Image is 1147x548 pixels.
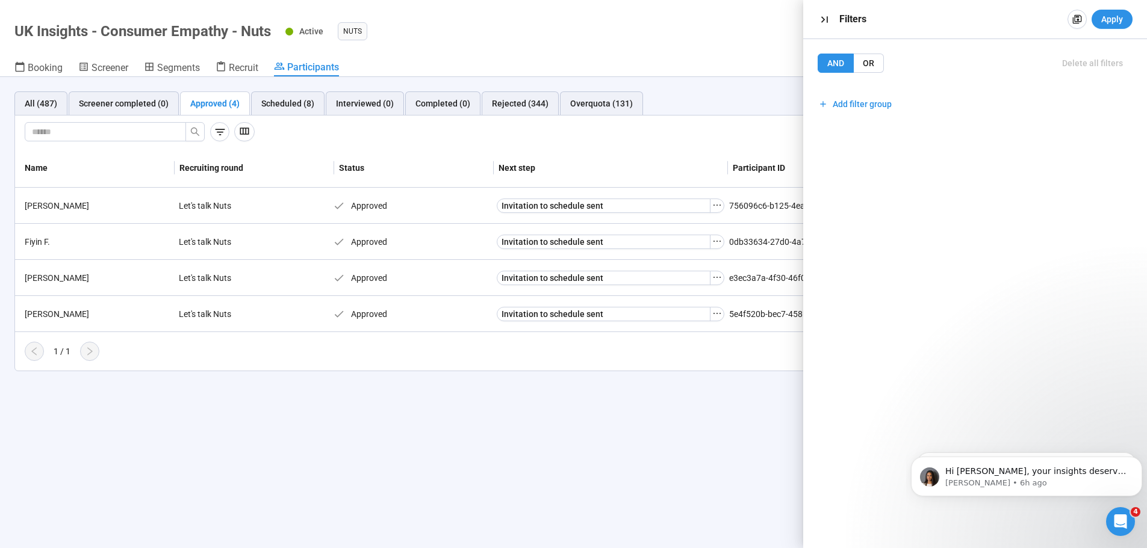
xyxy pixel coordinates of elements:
span: Screener [92,62,128,73]
span: Segments [157,62,200,73]
span: Invitation to schedule sent [502,307,603,321]
button: Invitation to schedule sent [497,271,710,285]
span: Participants [287,61,339,73]
div: Approved [333,307,492,321]
th: Recruiting round [175,149,334,188]
th: Status [334,149,494,188]
button: Invitation to schedule sent [497,235,710,249]
button: Apply [1092,10,1133,29]
button: Add filter group [818,94,893,114]
a: Booking [14,61,63,76]
div: e3ec3a7a-4f30-46f0-999b-b12c0cef0072 [729,271,825,285]
a: Participants [274,61,339,76]
span: ellipsis [712,236,722,246]
div: Let's talk Nuts [174,230,264,253]
span: Recruit [229,62,258,73]
iframe: Intercom live chat [1106,507,1135,536]
th: Participant ID [728,149,919,188]
span: right [85,346,95,356]
div: 5e4f520b-bec7-458b-8fb0-cba43939cb39 [729,307,825,321]
button: ellipsis [710,199,724,213]
span: 4 [1131,507,1140,517]
div: [PERSON_NAME] [20,307,174,321]
a: Recruit [216,61,258,76]
button: ellipsis [710,235,724,249]
div: Approved [333,271,492,285]
div: Overquota (131) [570,97,633,110]
span: ellipsis [712,309,722,318]
div: Interviewed (0) [336,97,394,110]
div: Fiyin F. [20,235,174,248]
a: Screener [78,61,128,76]
button: search [185,122,205,141]
div: [PERSON_NAME] [20,271,174,285]
div: Approved [333,199,492,212]
span: Active [299,26,323,36]
div: Completed (0) [415,97,470,110]
button: ellipsis [710,271,724,285]
th: Next step [494,149,728,188]
span: Invitation to schedule sent [502,271,603,285]
div: Scheduled (8) [261,97,314,110]
div: Rejected (344) [492,97,549,110]
span: ellipsis [712,272,722,282]
span: search [190,127,200,137]
h1: UK Insights - Consumer Empathy - Nuts [14,23,271,40]
th: Name [15,149,175,188]
div: Let's talk Nuts [174,266,264,289]
div: Let's talk Nuts [174,303,264,325]
span: ellipsis [712,200,722,210]
div: All (487) [25,97,57,110]
span: AND [827,58,844,68]
button: right [80,342,99,361]
iframe: Intercom notifications message [906,431,1147,516]
span: Nuts [343,25,362,37]
div: Filters [839,12,1063,26]
div: 1 / 1 [54,345,70,358]
span: Apply [1101,13,1123,26]
div: Let's talk Nuts [174,194,264,217]
button: Delete all filters [1052,54,1133,73]
a: Segments [144,61,200,76]
span: OR [863,58,874,68]
button: ellipsis [710,307,724,321]
span: Invitation to schedule sent [502,235,603,248]
div: [PERSON_NAME] [20,199,174,212]
button: Invitation to schedule sent [497,199,710,213]
span: Invitation to schedule sent [502,199,603,212]
span: Add filter group [833,97,892,111]
button: Invitation to schedule sent [497,307,710,321]
span: left [30,346,39,356]
button: left [25,342,44,361]
div: Approved (4) [190,97,240,110]
div: 0db33634-27d0-4a7a-8b8f-6501fb9f3bd0 [729,235,825,248]
div: 756096c6-b125-4eab-9e7e-1e4478199073 [729,199,825,212]
div: Approved [333,235,492,248]
span: Booking [28,62,63,73]
span: Delete all filters [1062,57,1123,70]
div: Screener completed (0) [79,97,169,110]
